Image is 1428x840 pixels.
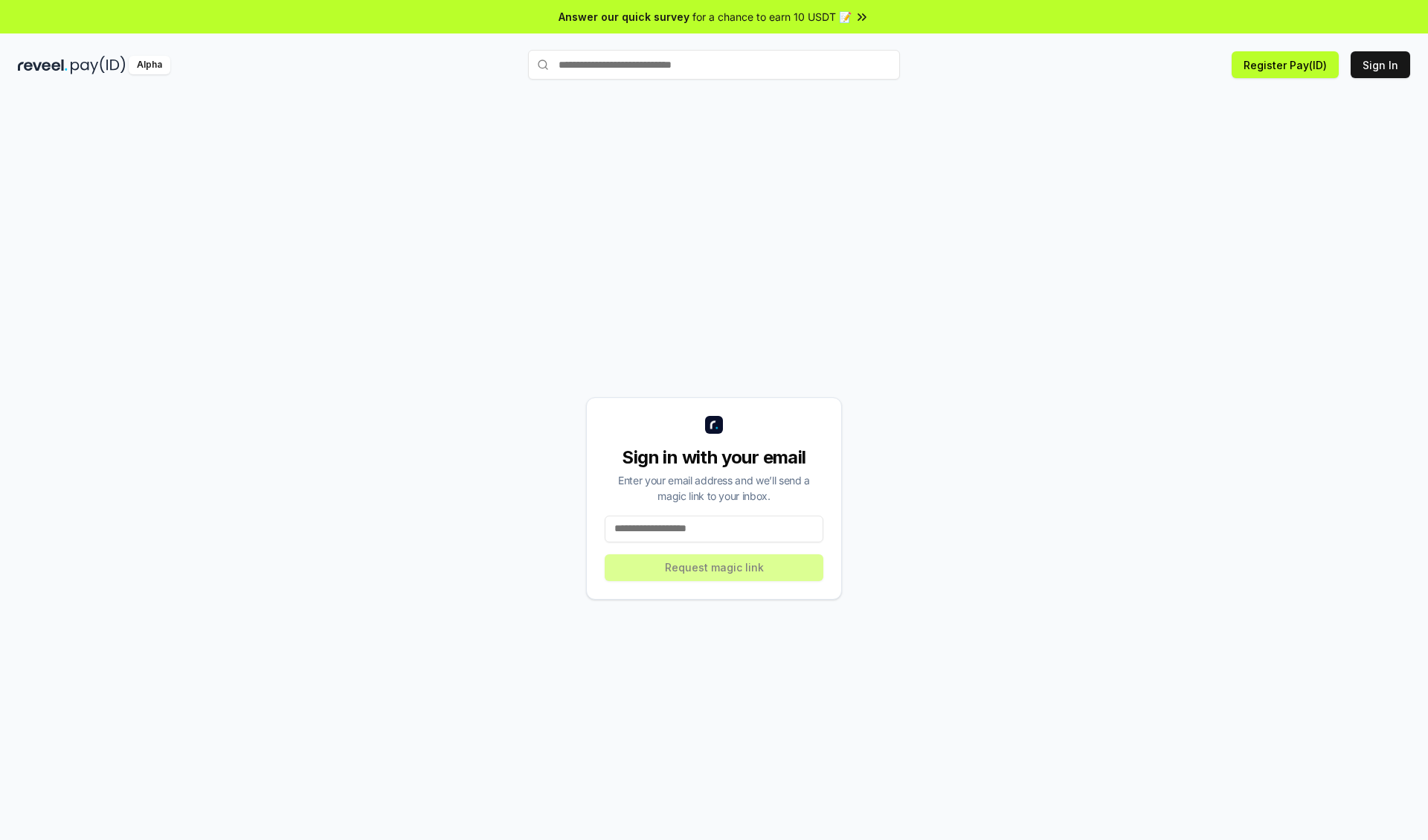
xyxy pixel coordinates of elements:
span: Answer our quick survey [559,9,689,25]
span: for a chance to earn 10 USDT 📝 [692,9,852,25]
img: reveel_dark [18,56,68,74]
div: Enter your email address and we’ll send a magic link to your inbox. [605,472,823,504]
img: pay_id [71,56,126,74]
img: logo_small [705,416,723,434]
button: Register Pay(ID) [1232,51,1339,78]
div: Sign in with your email [605,446,823,469]
button: Sign In [1351,51,1410,78]
div: Alpha [129,56,170,74]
